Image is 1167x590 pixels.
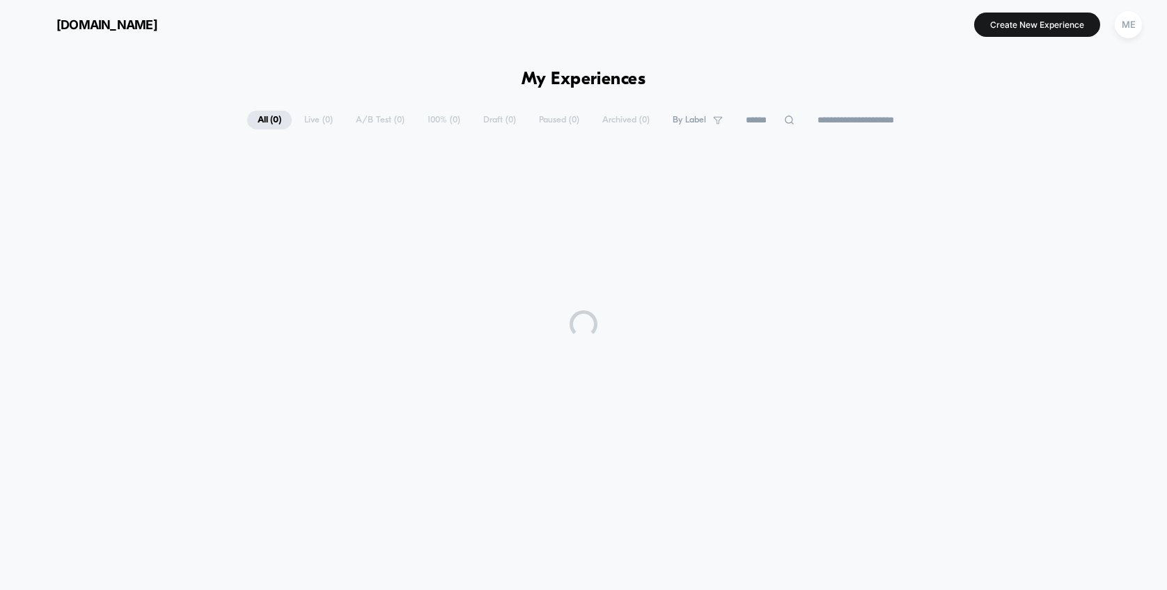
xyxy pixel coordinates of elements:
[247,111,292,129] span: All ( 0 )
[1115,11,1142,38] div: ME
[21,13,162,35] button: [DOMAIN_NAME]
[56,17,157,32] span: [DOMAIN_NAME]
[522,70,646,90] h1: My Experiences
[1111,10,1146,39] button: ME
[673,115,706,125] span: By Label
[974,13,1100,37] button: Create New Experience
